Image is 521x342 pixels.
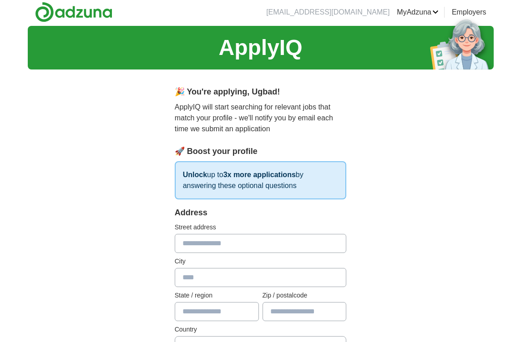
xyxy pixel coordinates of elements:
div: 🚀 Boost your profile [175,145,347,158]
strong: 3x more applications [223,171,296,178]
li: [EMAIL_ADDRESS][DOMAIN_NAME] [266,7,389,18]
label: State / region [175,291,259,300]
p: ApplyIQ will start searching for relevant jobs that match your profile - we'll notify you by emai... [175,102,347,134]
a: MyAdzuna [397,7,439,18]
label: Street address [175,223,347,232]
p: up to by answering these optional questions [175,161,347,199]
img: Adzuna logo [35,2,112,22]
label: Zip / postalcode [263,291,347,300]
label: City [175,257,347,266]
label: Country [175,325,347,334]
div: Address [175,207,347,219]
strong: Unlock [183,171,207,178]
a: Employers [452,7,486,18]
div: 🎉 You're applying , Ugbad ! [175,86,347,98]
h1: ApplyIQ [218,31,302,64]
